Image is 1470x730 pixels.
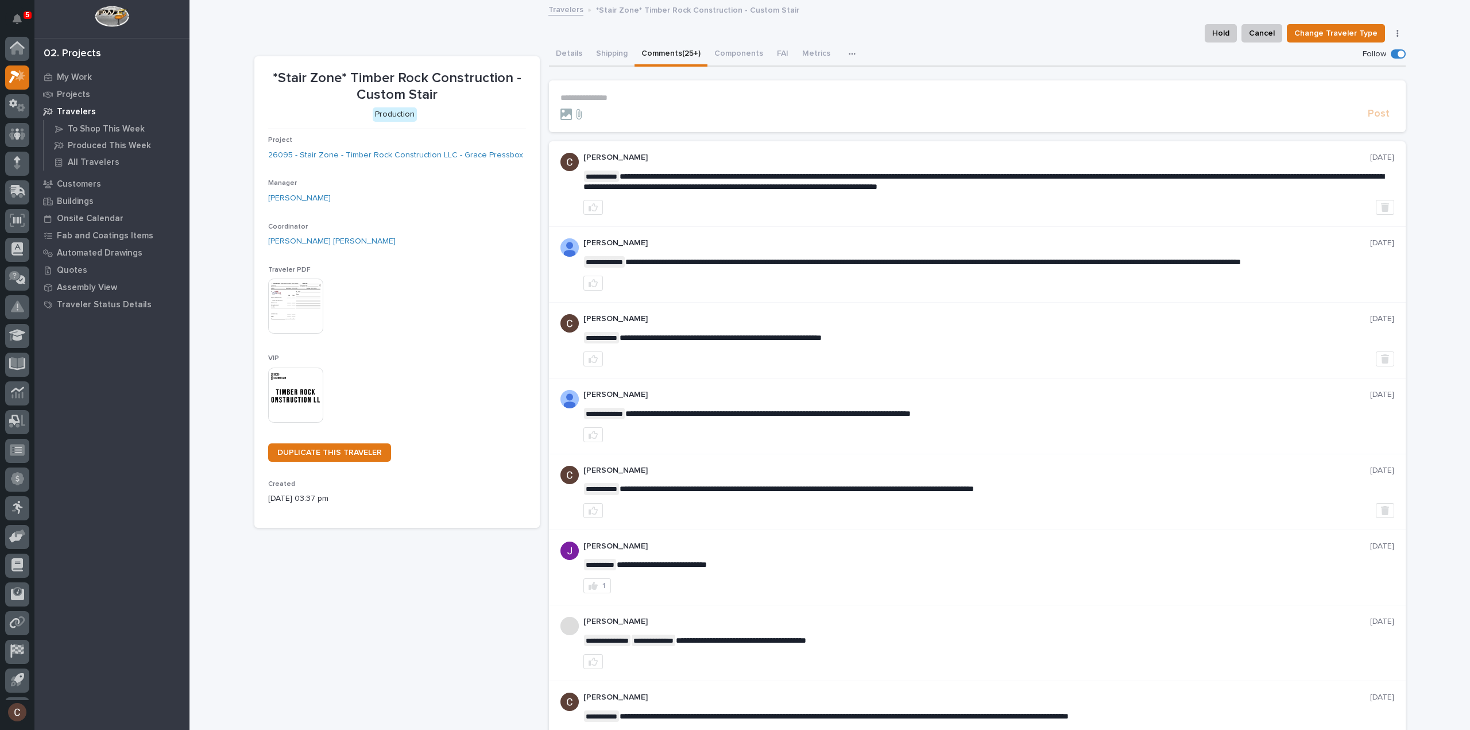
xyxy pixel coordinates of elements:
p: Produced This Week [68,141,151,151]
p: [DATE] [1370,238,1394,248]
button: like this post [583,503,603,518]
img: Workspace Logo [95,6,129,27]
span: Change Traveler Type [1294,26,1378,40]
button: Change Traveler Type [1287,24,1385,43]
button: Notifications [5,7,29,31]
img: AGNmyxaji213nCK4JzPdPN3H3CMBhXDSA2tJ_sy3UIa5=s96-c [560,693,579,711]
p: [PERSON_NAME] [583,238,1370,248]
div: 02. Projects [44,48,101,60]
p: [PERSON_NAME] [583,153,1370,163]
span: Project [268,137,292,144]
button: Comments (25+) [635,43,707,67]
span: VIP [268,355,279,362]
p: *Stair Zone* Timber Rock Construction - Custom Stair [268,70,526,103]
a: All Travelers [44,154,189,170]
button: Cancel [1241,24,1282,43]
button: like this post [583,654,603,669]
span: Coordinator [268,223,308,230]
img: AOh14GjpcA6ydKGAvwfezp8OhN30Q3_1BHk5lQOeczEvCIoEuGETHm2tT-JUDAHyqffuBe4ae2BInEDZwLlH3tcCd_oYlV_i4... [560,238,579,257]
span: Cancel [1249,26,1275,40]
p: Onsite Calendar [57,214,123,224]
button: Hold [1205,24,1237,43]
p: [DATE] [1370,693,1394,702]
img: AGNmyxaji213nCK4JzPdPN3H3CMBhXDSA2tJ_sy3UIa5=s96-c [560,153,579,171]
p: *Stair Zone* Timber Rock Construction - Custom Stair [596,3,799,16]
button: Delete post [1376,352,1394,366]
a: Buildings [34,192,189,210]
p: Travelers [57,107,96,117]
p: 5 [25,11,29,19]
button: Post [1363,107,1394,121]
p: Follow [1363,49,1386,59]
a: [PERSON_NAME] [268,192,331,204]
button: FAI [770,43,795,67]
a: DUPLICATE THIS TRAVELER [268,443,391,462]
p: [DATE] [1370,390,1394,400]
p: [PERSON_NAME] [583,542,1370,551]
span: Created [268,481,295,488]
p: Customers [57,179,101,190]
a: Fab and Coatings Items [34,227,189,244]
p: [PERSON_NAME] [583,466,1370,476]
button: Shipping [589,43,635,67]
img: AGNmyxaji213nCK4JzPdPN3H3CMBhXDSA2tJ_sy3UIa5=s96-c [560,466,579,484]
div: Production [373,107,417,122]
p: Fab and Coatings Items [57,231,153,241]
p: Assembly View [57,283,117,293]
button: like this post [583,200,603,215]
a: To Shop This Week [44,121,189,137]
p: My Work [57,72,92,83]
button: 1 [583,578,611,593]
a: Automated Drawings [34,244,189,261]
span: Hold [1212,26,1229,40]
p: Automated Drawings [57,248,142,258]
p: To Shop This Week [68,124,145,134]
span: Traveler PDF [268,266,311,273]
p: Traveler Status Details [57,300,152,310]
a: My Work [34,68,189,86]
p: [DATE] [1370,542,1394,551]
a: Travelers [548,2,583,16]
button: like this post [583,352,603,366]
p: [PERSON_NAME] [583,617,1370,627]
button: Details [549,43,589,67]
p: [DATE] [1370,314,1394,324]
span: DUPLICATE THIS TRAVELER [277,449,382,457]
img: ACg8ocLB2sBq07NhafZLDpfZztpbDqa4HYtD3rBf5LhdHf4k=s96-c [560,542,579,560]
button: like this post [583,276,603,291]
button: Metrics [795,43,837,67]
div: Notifications5 [14,14,29,32]
p: All Travelers [68,157,119,168]
p: [PERSON_NAME] [583,693,1370,702]
p: [DATE] 03:37 pm [268,493,526,505]
a: Assembly View [34,279,189,296]
p: [DATE] [1370,466,1394,476]
a: Traveler Status Details [34,296,189,313]
p: [DATE] [1370,153,1394,163]
a: Quotes [34,261,189,279]
button: users-avatar [5,700,29,724]
a: Onsite Calendar [34,210,189,227]
span: Manager [268,180,297,187]
a: Projects [34,86,189,103]
img: AGNmyxaji213nCK4JzPdPN3H3CMBhXDSA2tJ_sy3UIa5=s96-c [560,314,579,333]
p: [DATE] [1370,617,1394,627]
a: Produced This Week [44,137,189,153]
button: Components [707,43,770,67]
a: Customers [34,175,189,192]
img: AOh14GjpcA6ydKGAvwfezp8OhN30Q3_1BHk5lQOeczEvCIoEuGETHm2tT-JUDAHyqffuBe4ae2BInEDZwLlH3tcCd_oYlV_i4... [560,390,579,408]
a: 26095 - Stair Zone - Timber Rock Construction LLC - Grace Pressbox [268,149,523,161]
span: Post [1368,107,1390,121]
button: like this post [583,427,603,442]
button: Delete post [1376,200,1394,215]
p: Projects [57,90,90,100]
p: Buildings [57,196,94,207]
a: [PERSON_NAME] [PERSON_NAME] [268,235,396,248]
p: Quotes [57,265,87,276]
p: [PERSON_NAME] [583,314,1370,324]
p: [PERSON_NAME] [583,390,1370,400]
button: Delete post [1376,503,1394,518]
a: Travelers [34,103,189,120]
div: 1 [602,582,606,590]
